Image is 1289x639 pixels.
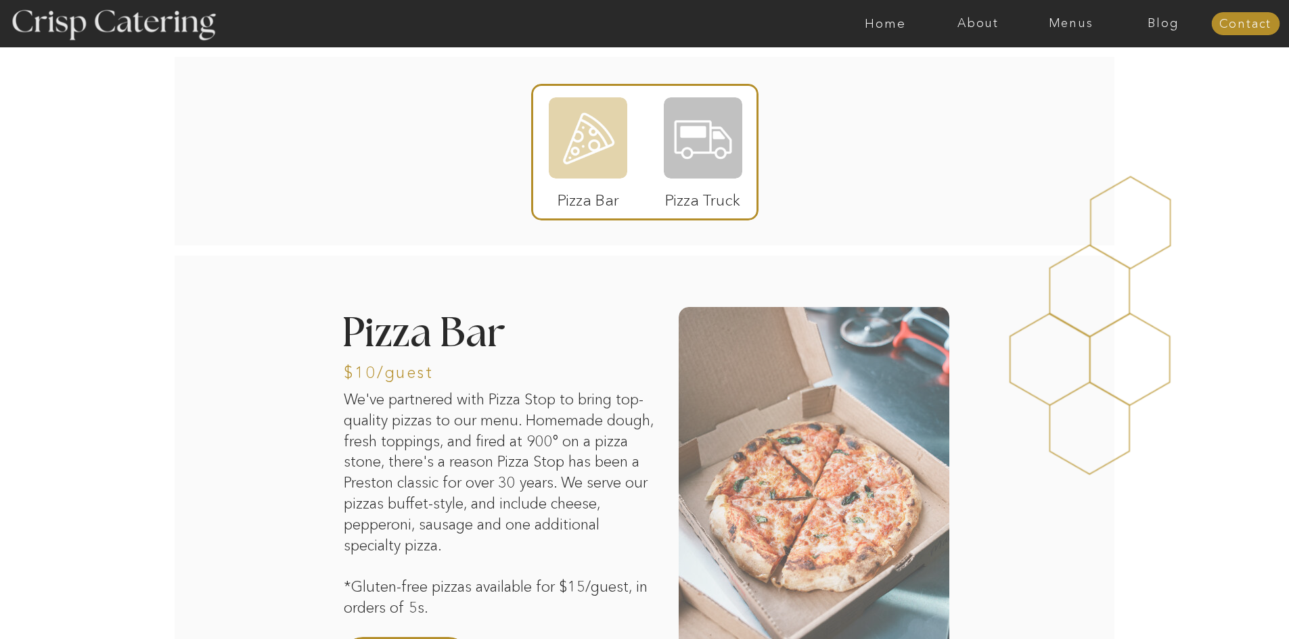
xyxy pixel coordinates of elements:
[1211,18,1280,31] a: Contact
[344,364,538,377] h3: $10/guest
[1024,17,1117,30] a: Menus
[932,17,1024,30] a: About
[543,177,633,216] p: Pizza Bar
[839,17,932,30] a: Home
[658,177,748,216] p: Pizza Truck
[342,314,591,356] h2: Pizza Bar
[344,389,655,590] p: We've partnered with Pizza Stop to bring top-quality pizzas to our menu. Homemade dough, fresh to...
[1117,17,1210,30] a: Blog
